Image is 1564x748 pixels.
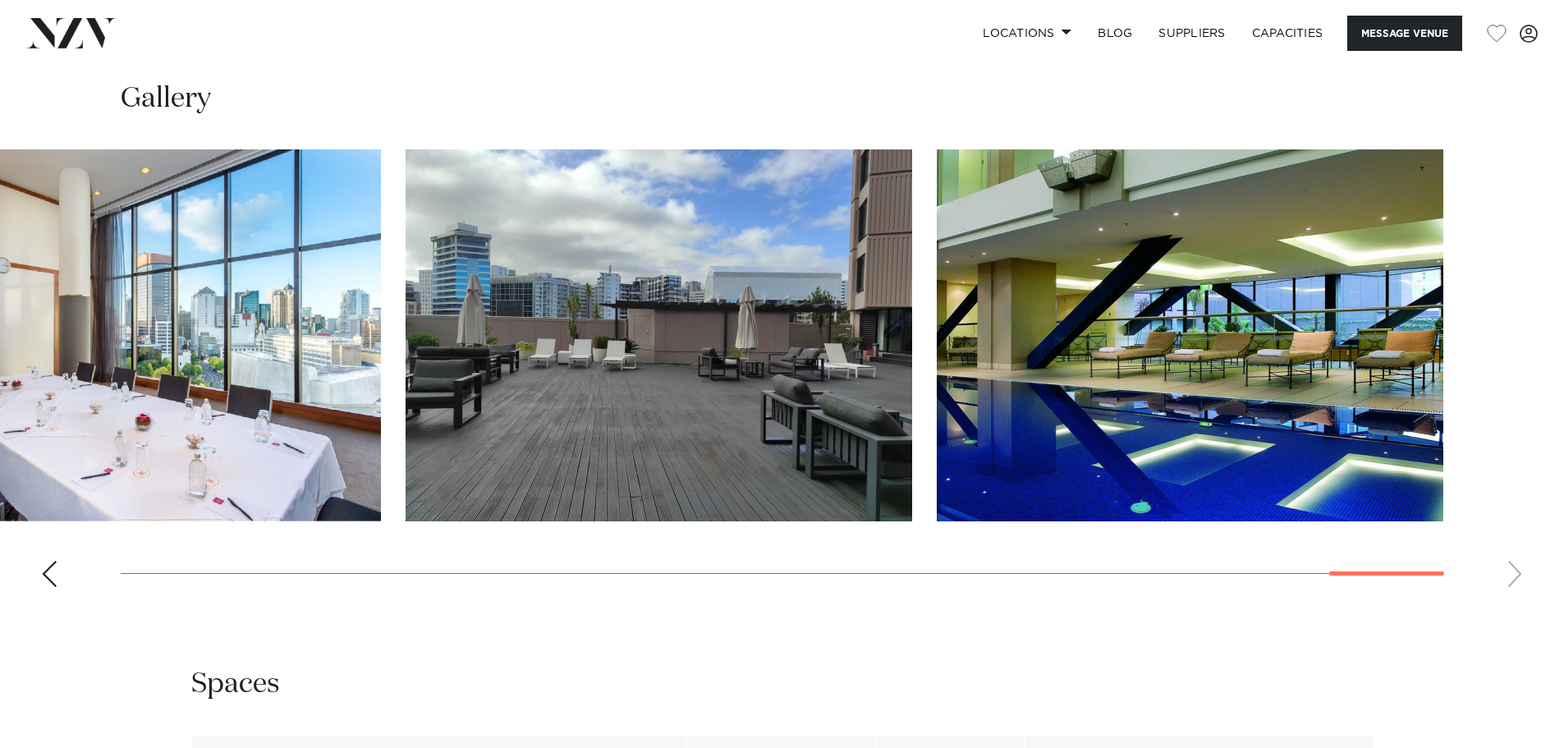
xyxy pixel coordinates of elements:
[121,80,211,117] h2: Gallery
[1085,16,1145,51] a: BLOG
[1239,16,1337,51] a: Capacities
[406,149,912,521] swiper-slide: 28 / 29
[937,149,1443,521] swiper-slide: 29 / 29
[970,16,1085,51] a: Locations
[1145,16,1238,51] a: SUPPLIERS
[191,666,280,703] h2: Spaces
[26,18,116,48] img: nzv-logo.png
[1347,16,1462,51] button: Message Venue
